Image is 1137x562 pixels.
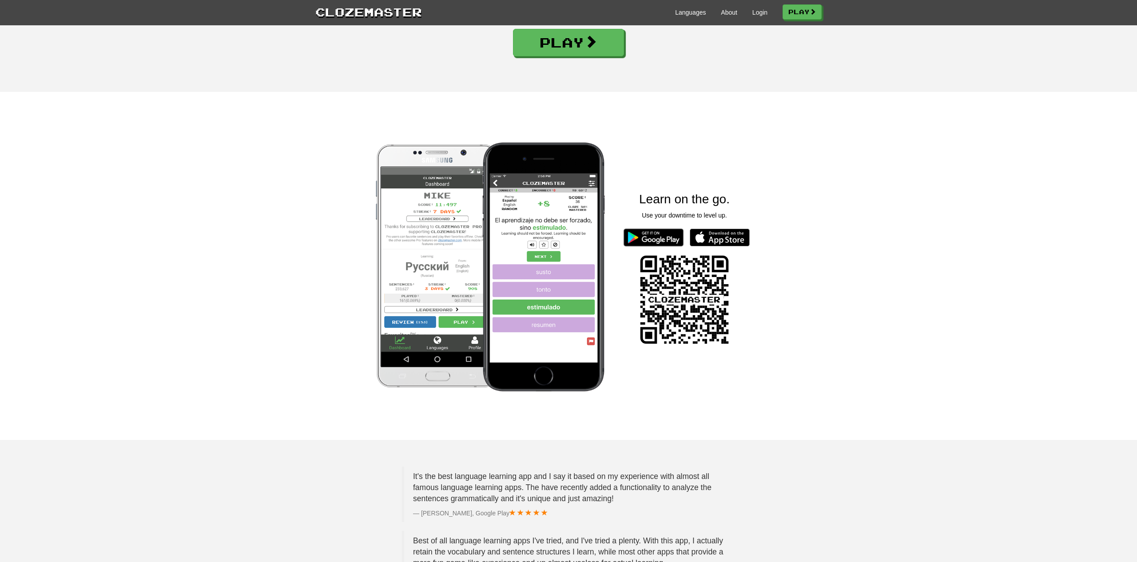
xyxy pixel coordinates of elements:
[315,4,422,20] a: Clozemaster
[783,4,822,20] a: Play
[285,114,589,418] img: android-screenshot.png
[675,8,706,17] a: Languages
[391,114,695,418] img: iphone-screenshot.png
[413,471,726,504] p: It's the best language learning app and I say it based on my experience with almost all famous la...
[513,29,624,56] a: Play
[413,509,726,518] footer: [PERSON_NAME], Google Play
[752,8,767,17] a: Login
[721,8,737,17] a: About
[690,229,750,246] img: Download_on_the_App_Store_Badge_US-UK_135x40-25178aeef6eb6b83b96f5f2d004eda3bffbb37122de64afbaef7...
